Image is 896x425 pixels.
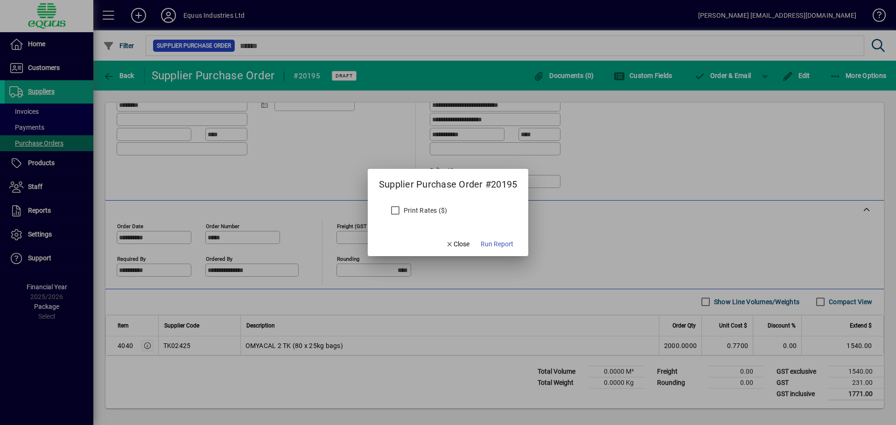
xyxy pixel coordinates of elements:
[446,239,470,249] span: Close
[368,169,529,192] h2: Supplier Purchase Order #20195
[481,239,513,249] span: Run Report
[477,236,517,252] button: Run Report
[402,206,448,215] label: Print Rates ($)
[442,236,474,252] button: Close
